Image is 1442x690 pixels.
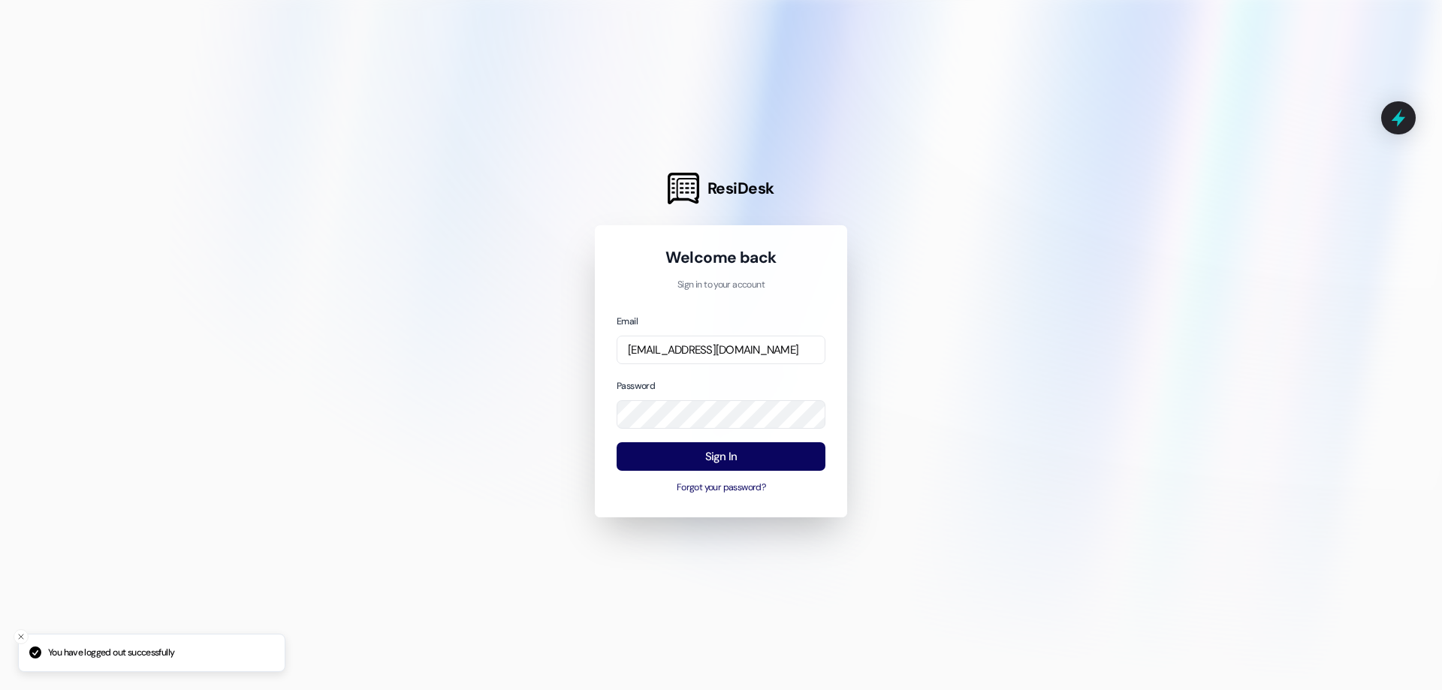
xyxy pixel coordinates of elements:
label: Email [617,315,638,327]
p: You have logged out successfully [48,646,174,660]
button: Forgot your password? [617,481,825,495]
label: Password [617,380,655,392]
img: ResiDesk Logo [668,173,699,204]
input: name@example.com [617,336,825,365]
h1: Welcome back [617,247,825,268]
p: Sign in to your account [617,279,825,292]
span: ResiDesk [707,178,774,199]
button: Close toast [14,629,29,644]
button: Sign In [617,442,825,472]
